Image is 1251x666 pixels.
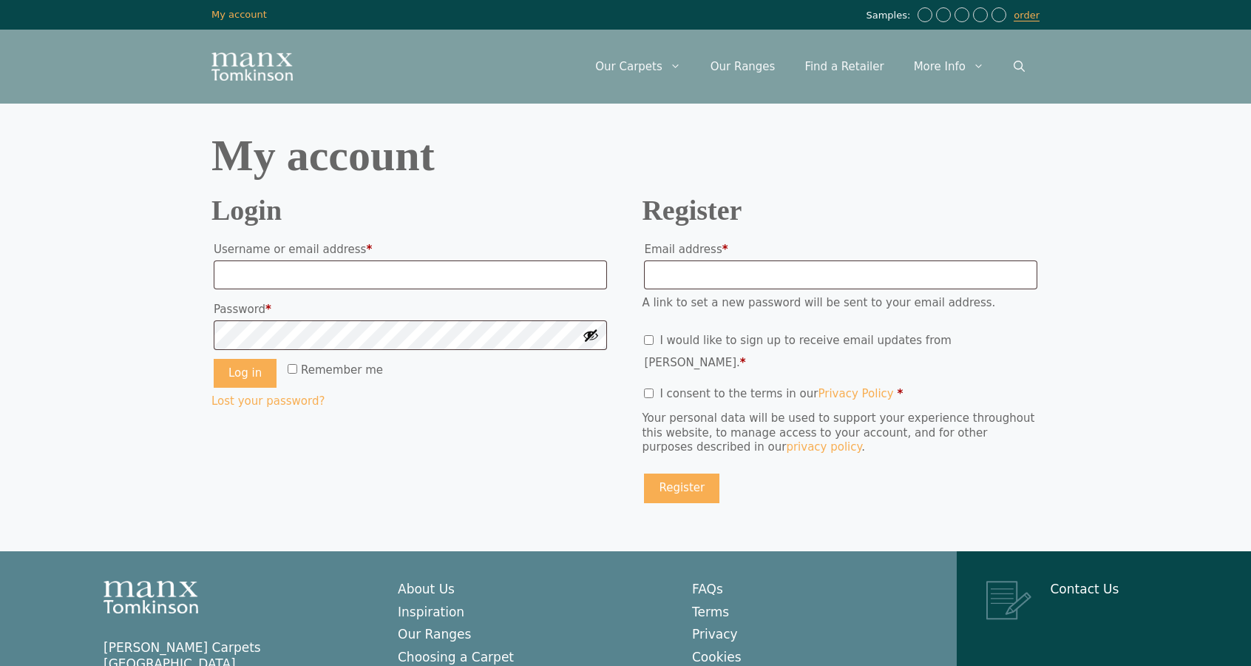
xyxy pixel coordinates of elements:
[580,44,696,89] a: Our Carpets
[642,411,1040,455] p: Your personal data will be used to support your experience throughout this website, to manage acc...
[211,394,325,408] a: Lost your password?
[644,335,654,345] input: I would like to sign up to receive email updates from [PERSON_NAME].
[211,133,1040,178] h1: My account
[398,650,514,665] a: Choosing a Carpet
[644,334,951,369] label: I would like to sign up to receive email updates from [PERSON_NAME].
[398,627,471,642] a: Our Ranges
[790,44,898,89] a: Find a Retailer
[999,44,1040,89] a: Open Search Bar
[692,650,742,665] a: Cookies
[786,440,861,454] a: privacy policy
[642,200,1040,221] h2: Register
[1014,10,1040,21] a: order
[692,582,723,596] a: FAQs
[214,238,607,260] label: Username or email address
[692,605,729,619] a: Terms
[644,387,903,400] label: I consent to the terms in our
[644,388,654,398] input: I consent to the terms in ourPrivacy Policy
[866,10,914,22] span: Samples:
[398,605,464,619] a: Inspiration
[214,298,607,320] label: Password
[398,582,455,596] a: About Us
[211,200,609,221] h2: Login
[580,44,1040,89] nav: Primary
[644,474,719,503] button: Register
[211,9,267,20] a: My account
[583,327,599,343] button: Show password
[818,387,893,400] a: Privacy Policy
[642,296,1040,311] p: A link to set a new password will be sent to your email address.
[1051,582,1119,596] a: Contact Us
[644,238,1037,260] label: Email address
[211,53,293,81] img: Manx Tomkinson
[214,359,277,388] button: Log in
[692,627,738,642] a: Privacy
[104,581,198,613] img: Manx Tomkinson Logo
[696,44,790,89] a: Our Ranges
[899,44,999,89] a: More Info
[288,364,297,374] input: Remember me
[301,363,383,377] span: Remember me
